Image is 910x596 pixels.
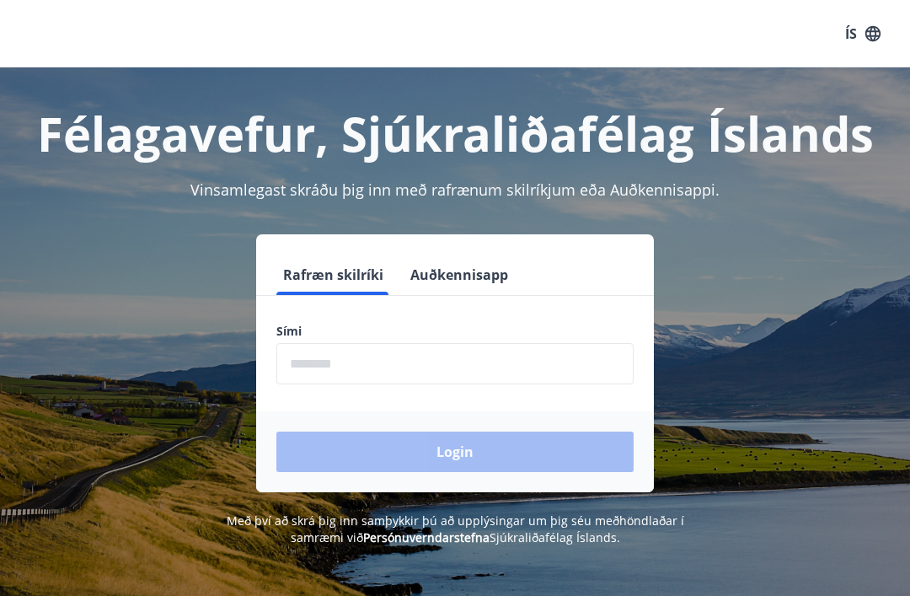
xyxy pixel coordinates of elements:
a: Persónuverndarstefna [363,529,490,545]
span: Með því að skrá þig inn samþykkir þú að upplýsingar um þig séu meðhöndlaðar í samræmi við Sjúkral... [227,513,684,545]
label: Sími [276,323,634,340]
span: Vinsamlegast skráðu þig inn með rafrænum skilríkjum eða Auðkennisappi. [190,180,720,200]
button: ÍS [836,19,890,49]
button: Rafræn skilríki [276,255,390,295]
h1: Félagavefur, Sjúkraliðafélag Íslands [20,101,890,165]
button: Auðkennisapp [404,255,515,295]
